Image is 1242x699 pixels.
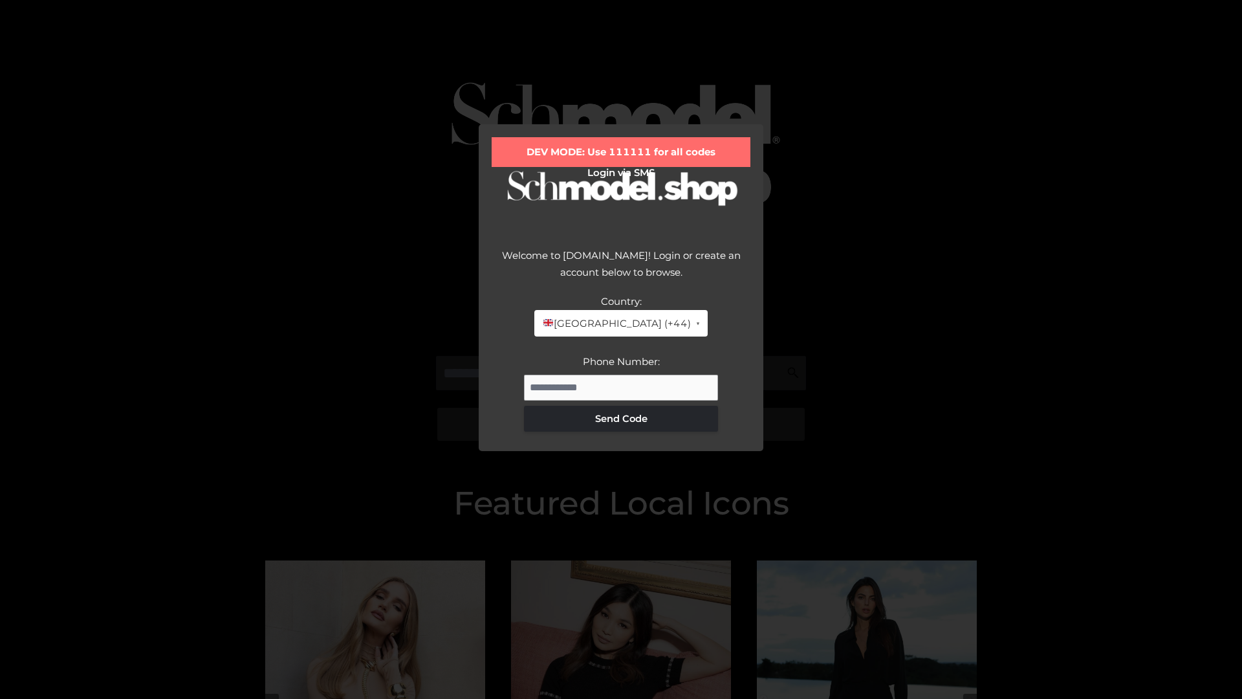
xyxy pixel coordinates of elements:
[492,167,750,179] h2: Login via SMS
[601,295,642,307] label: Country:
[524,406,718,432] button: Send Code
[543,318,553,327] img: 🇬🇧
[583,355,660,368] label: Phone Number:
[542,315,690,332] span: [GEOGRAPHIC_DATA] (+44)
[492,247,750,293] div: Welcome to [DOMAIN_NAME]! Login or create an account below to browse.
[492,137,750,167] div: DEV MODE: Use 111111 for all codes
